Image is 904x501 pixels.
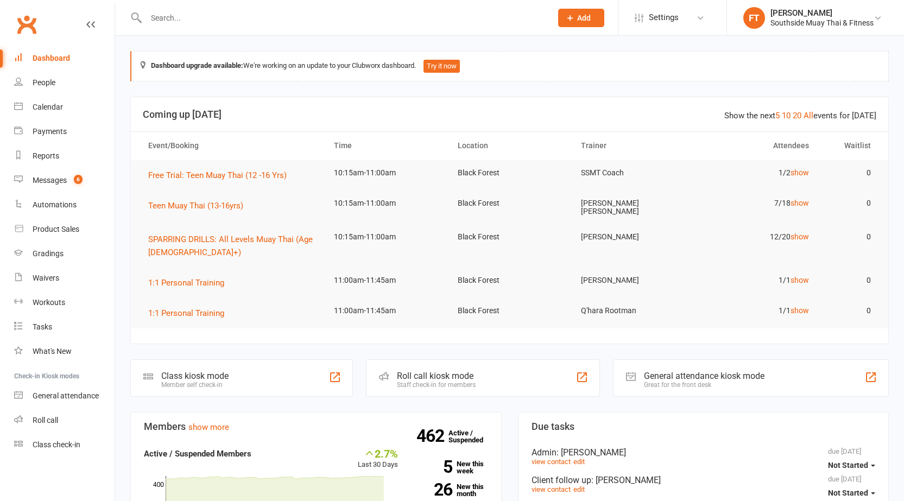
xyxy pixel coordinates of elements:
[819,224,881,250] td: 0
[14,71,115,95] a: People
[819,268,881,293] td: 0
[148,278,224,288] span: 1:1 Personal Training
[532,458,571,466] a: view contact
[33,176,67,185] div: Messages
[448,268,572,293] td: Black Forest
[144,421,488,432] h3: Members
[14,266,115,290] a: Waivers
[571,160,695,186] td: SSMT Coach
[324,191,448,216] td: 10:15am-11:00am
[33,416,58,424] div: Roll call
[414,481,452,498] strong: 26
[532,485,571,493] a: view contact
[397,371,476,381] div: Roll call kiosk mode
[416,428,448,444] strong: 462
[571,191,695,225] td: [PERSON_NAME] [PERSON_NAME]
[532,447,876,458] div: Admin
[138,132,324,160] th: Event/Booking
[148,276,232,289] button: 1:1 Personal Training
[828,455,875,475] button: Not Started
[148,307,232,320] button: 1:1 Personal Training
[14,384,115,408] a: General attendance kiosk mode
[791,199,809,207] a: show
[414,483,488,497] a: 26New this month
[33,249,64,258] div: Gradings
[448,421,496,452] a: 462Active / Suspended
[324,298,448,324] td: 11:00am-11:45am
[649,5,679,30] span: Settings
[14,193,115,217] a: Automations
[143,10,544,26] input: Search...
[573,458,585,466] a: edit
[571,268,695,293] td: [PERSON_NAME]
[14,290,115,315] a: Workouts
[819,132,881,160] th: Waitlist
[695,224,819,250] td: 12/20
[161,371,229,381] div: Class kiosk mode
[33,103,63,111] div: Calendar
[695,191,819,216] td: 7/18
[448,298,572,324] td: Black Forest
[743,7,765,29] div: FT
[33,440,80,449] div: Class check-in
[148,170,287,180] span: Free Trial: Teen Muay Thai (12 -16 Yrs)
[791,232,809,241] a: show
[414,460,488,474] a: 5New this week
[791,306,809,315] a: show
[148,169,294,182] button: Free Trial: Teen Muay Thai (12 -16 Yrs)
[571,224,695,250] td: [PERSON_NAME]
[33,200,77,209] div: Automations
[804,111,813,121] a: All
[695,160,819,186] td: 1/2
[397,381,476,389] div: Staff check-in for members
[74,175,83,184] span: 6
[791,168,809,177] a: show
[148,199,251,212] button: Teen Muay Thai (13-16yrs)
[324,160,448,186] td: 10:15am-11:00am
[33,54,70,62] div: Dashboard
[724,109,876,122] div: Show the next events for [DATE]
[14,46,115,71] a: Dashboard
[148,234,313,257] span: SPARRING DRILLS: All Levels Muay Thai (Age [DEMOGRAPHIC_DATA]+)
[14,144,115,168] a: Reports
[828,489,868,497] span: Not Started
[573,485,585,493] a: edit
[33,151,59,160] div: Reports
[423,60,460,73] button: Try it now
[130,51,889,81] div: We're working on an update to your Clubworx dashboard.
[571,298,695,324] td: Q'hara Rootman
[14,95,115,119] a: Calendar
[448,132,572,160] th: Location
[148,308,224,318] span: 1:1 Personal Training
[644,381,764,389] div: Great for the front desk
[33,78,55,87] div: People
[144,449,251,459] strong: Active / Suspended Members
[532,421,876,432] h3: Due tasks
[14,433,115,457] a: Class kiosk mode
[143,109,876,120] h3: Coming up [DATE]
[324,132,448,160] th: Time
[324,224,448,250] td: 10:15am-11:00am
[819,298,881,324] td: 0
[33,347,72,356] div: What's New
[14,339,115,364] a: What's New
[791,276,809,284] a: show
[33,391,99,400] div: General attendance
[775,111,780,121] a: 5
[148,233,314,259] button: SPARRING DRILLS: All Levels Muay Thai (Age [DEMOGRAPHIC_DATA]+)
[571,132,695,160] th: Trainer
[13,11,40,38] a: Clubworx
[695,268,819,293] td: 1/1
[33,322,52,331] div: Tasks
[793,111,801,121] a: 20
[448,224,572,250] td: Black Forest
[148,201,243,211] span: Teen Muay Thai (13-16yrs)
[14,242,115,266] a: Gradings
[819,191,881,216] td: 0
[644,371,764,381] div: General attendance kiosk mode
[828,461,868,470] span: Not Started
[14,217,115,242] a: Product Sales
[782,111,791,121] a: 10
[33,274,59,282] div: Waivers
[33,298,65,307] div: Workouts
